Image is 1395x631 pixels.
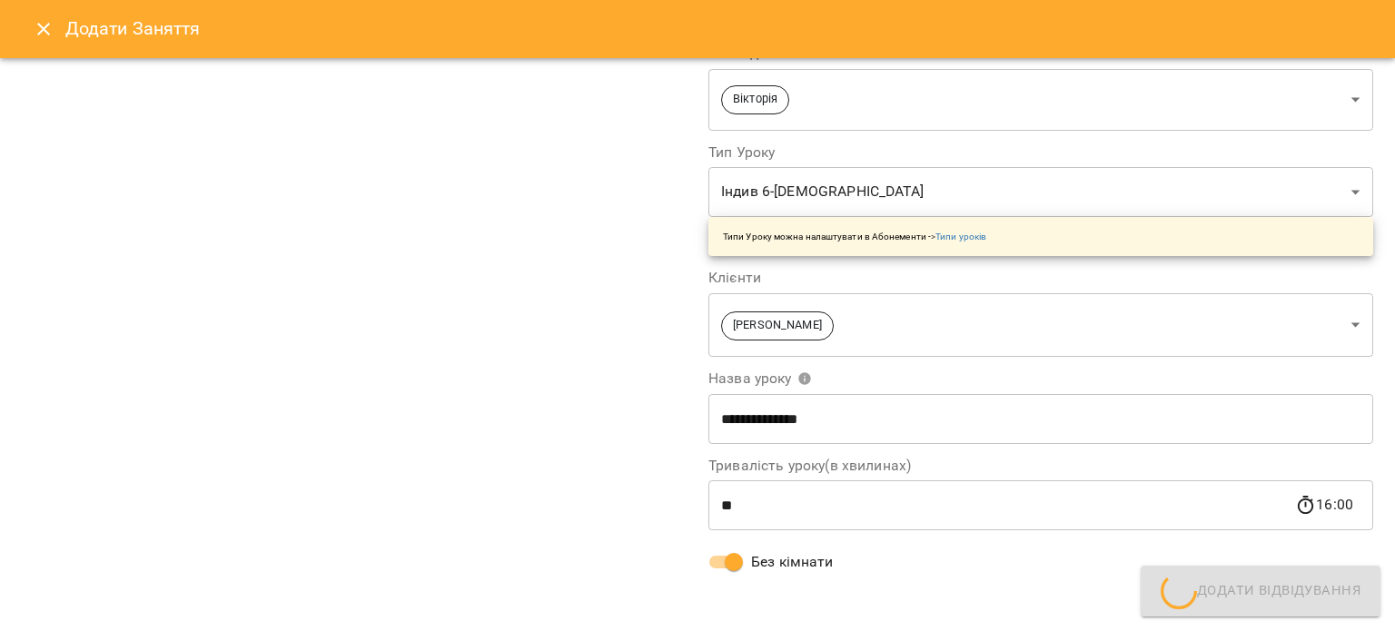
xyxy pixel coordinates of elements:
p: Типи Уроку можна налаштувати в Абонементи -> [723,230,986,243]
label: Тип Уроку [708,145,1373,160]
div: [PERSON_NAME] [708,292,1373,357]
label: Викладачі [708,46,1373,61]
div: Індив 6-[DEMOGRAPHIC_DATA] [708,167,1373,218]
span: Без кімнати [751,551,834,573]
svg: Вкажіть назву уроку або виберіть клієнтів [797,371,812,386]
a: Типи уроків [935,232,986,242]
button: Close [22,7,65,51]
label: Тривалість уроку(в хвилинах) [708,458,1373,473]
label: Клієнти [708,271,1373,285]
span: Назва уроку [708,371,812,386]
span: [PERSON_NAME] [722,317,833,334]
span: Вікторія [722,91,788,108]
div: Вікторія [708,68,1373,131]
h6: Додати Заняття [65,15,1373,43]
